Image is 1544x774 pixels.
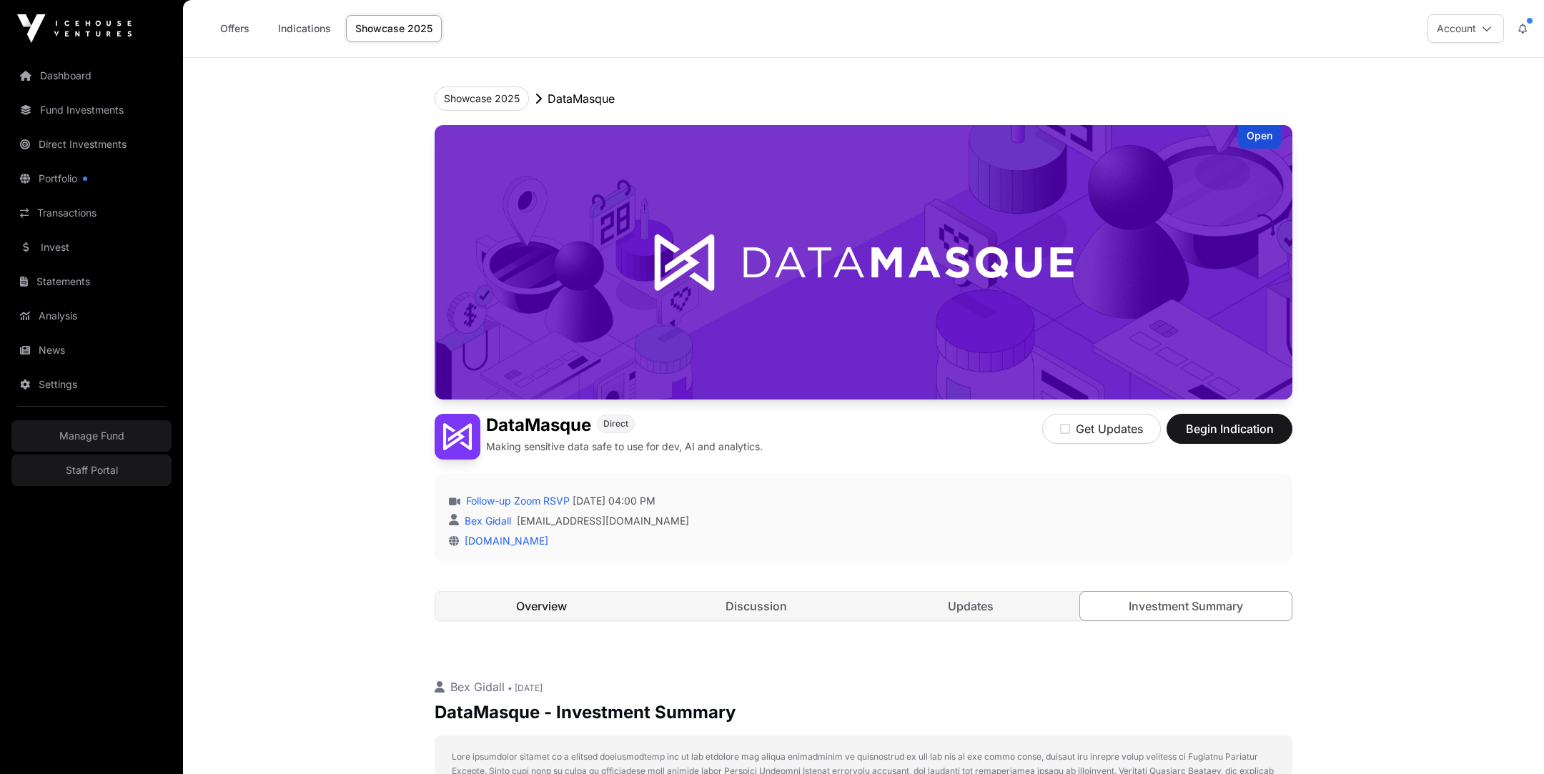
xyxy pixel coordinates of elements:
a: Direct Investments [11,129,172,160]
a: Follow-up Zoom RSVP [463,494,570,508]
div: Open [1238,125,1281,149]
span: [DATE] 04:00 PM [573,494,655,508]
span: • [DATE] [508,683,543,693]
a: Statements [11,266,172,297]
p: Bex Gidall [435,678,1292,695]
nav: Tabs [435,592,1292,620]
a: Bex Gidall [462,515,511,527]
a: Overview [435,592,648,620]
a: Indications [269,15,340,42]
span: Begin Indication [1184,420,1275,437]
img: Icehouse Ventures Logo [17,14,132,43]
img: DataMasque [435,125,1292,400]
p: DataMasque - Investment Summary [435,701,1292,724]
span: Direct [603,418,628,430]
button: Showcase 2025 [435,86,529,111]
p: DataMasque [548,90,615,107]
a: Staff Portal [11,455,172,486]
a: Investment Summary [1079,591,1293,621]
a: Manage Fund [11,420,172,452]
p: Making sensitive data safe to use for dev, AI and analytics. [486,440,763,454]
a: Analysis [11,300,172,332]
button: Begin Indication [1167,414,1292,444]
img: DataMasque [435,414,480,460]
a: Fund Investments [11,94,172,126]
a: Portfolio [11,163,172,194]
h1: DataMasque [486,414,591,437]
a: Discussion [650,592,863,620]
a: Settings [11,369,172,400]
a: Showcase 2025 [346,15,442,42]
a: [DOMAIN_NAME] [459,535,548,547]
a: Invest [11,232,172,263]
a: News [11,334,172,366]
a: Transactions [11,197,172,229]
a: [EMAIL_ADDRESS][DOMAIN_NAME] [517,514,689,528]
button: Get Updates [1042,414,1161,444]
a: Begin Indication [1167,428,1292,442]
a: Offers [206,15,263,42]
a: Updates [865,592,1077,620]
a: Dashboard [11,60,172,91]
iframe: Chat Widget [1473,705,1544,774]
button: Account [1427,14,1504,43]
